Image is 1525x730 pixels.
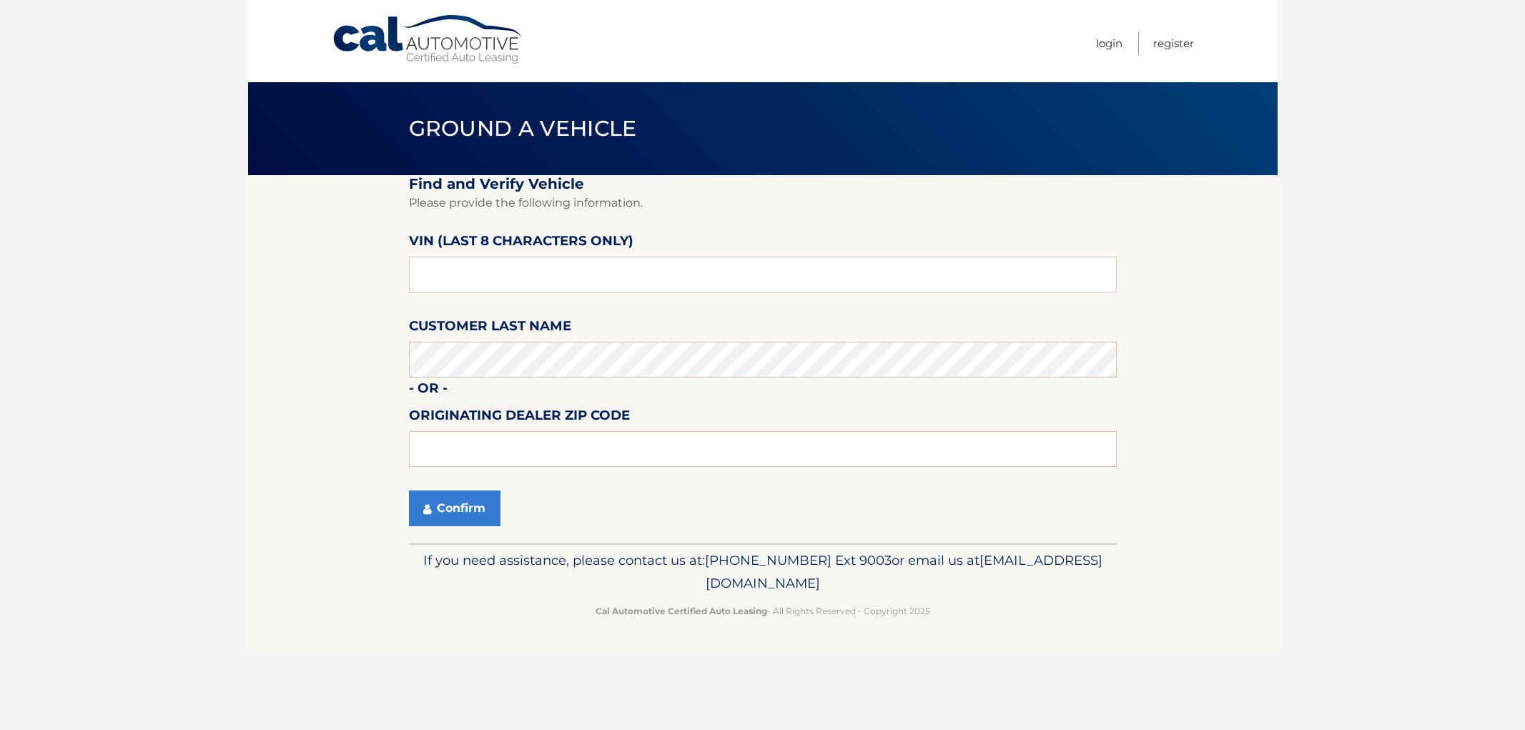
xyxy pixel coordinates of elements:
span: Ground a Vehicle [409,115,637,142]
h2: Find and Verify Vehicle [409,175,1117,193]
button: Confirm [409,490,500,526]
label: Originating Dealer Zip Code [409,405,630,431]
p: If you need assistance, please contact us at: or email us at [418,549,1107,595]
label: VIN (last 8 characters only) [409,230,633,257]
label: - or - [409,378,448,404]
label: Customer Last Name [409,315,571,342]
p: Please provide the following information. [409,193,1117,213]
a: Register [1153,31,1194,55]
p: - All Rights Reserved - Copyright 2025 [418,603,1107,618]
span: [PHONE_NUMBER] Ext 9003 [705,552,892,568]
a: Cal Automotive [332,14,525,65]
a: Login [1096,31,1122,55]
strong: Cal Automotive Certified Auto Leasing [596,606,767,616]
